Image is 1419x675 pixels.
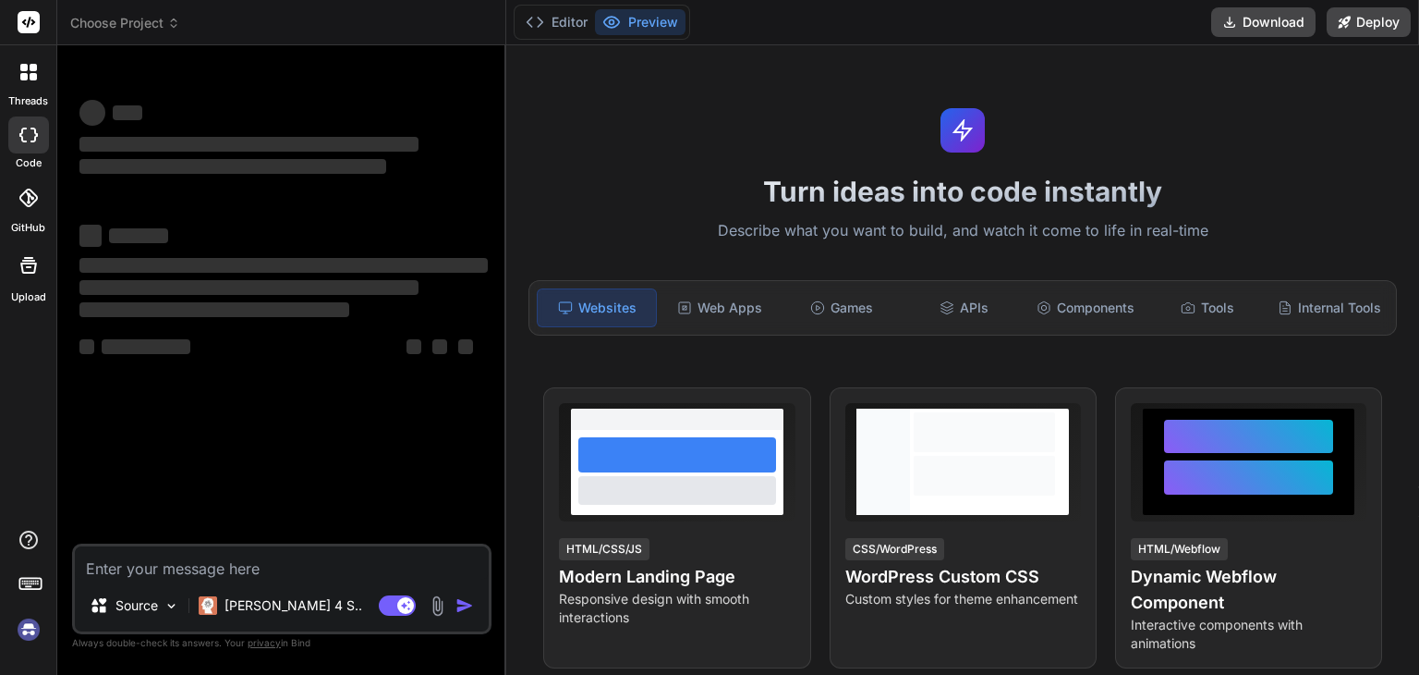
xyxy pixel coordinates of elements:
button: Download [1211,7,1316,37]
span: ‌ [102,339,190,354]
p: Source [115,596,158,615]
img: attachment [427,595,448,617]
h4: Modern Landing Page [559,564,794,590]
p: [PERSON_NAME] 4 S.. [224,596,362,615]
div: Web Apps [661,288,779,327]
span: ‌ [79,225,102,247]
button: Deploy [1327,7,1411,37]
div: Websites [537,288,657,327]
img: icon [455,596,474,615]
label: GitHub [11,220,45,236]
span: ‌ [113,105,142,120]
p: Interactive components with animations [1131,616,1366,653]
div: HTML/CSS/JS [559,538,649,560]
button: Preview [595,9,685,35]
label: Upload [11,289,46,305]
img: Pick Models [164,598,179,614]
p: Custom styles for theme enhancement [845,590,1081,608]
span: privacy [248,637,281,648]
p: Describe what you want to build, and watch it come to life in real-time [517,219,1408,243]
span: ‌ [432,339,447,354]
span: ‌ [79,100,105,126]
button: Editor [518,9,595,35]
div: Games [782,288,901,327]
p: Responsive design with smooth interactions [559,590,794,627]
div: Components [1026,288,1145,327]
span: Choose Project [70,14,180,32]
span: ‌ [79,258,488,273]
span: ‌ [79,339,94,354]
div: Tools [1148,288,1267,327]
div: HTML/Webflow [1131,538,1228,560]
span: ‌ [109,228,168,243]
span: ‌ [79,280,418,295]
h1: Turn ideas into code instantly [517,175,1408,208]
img: signin [13,614,44,645]
img: Claude 4 Sonnet [199,596,217,615]
span: ‌ [79,159,386,174]
h4: Dynamic Webflow Component [1131,564,1366,616]
span: ‌ [406,339,421,354]
span: ‌ [79,302,349,317]
span: ‌ [79,137,418,152]
p: Always double-check its answers. Your in Bind [72,634,491,652]
div: APIs [904,288,1023,327]
h4: WordPress Custom CSS [845,564,1081,590]
label: code [16,155,42,171]
div: CSS/WordPress [845,538,944,560]
div: Internal Tools [1270,288,1389,327]
span: ‌ [458,339,473,354]
label: threads [8,93,48,109]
